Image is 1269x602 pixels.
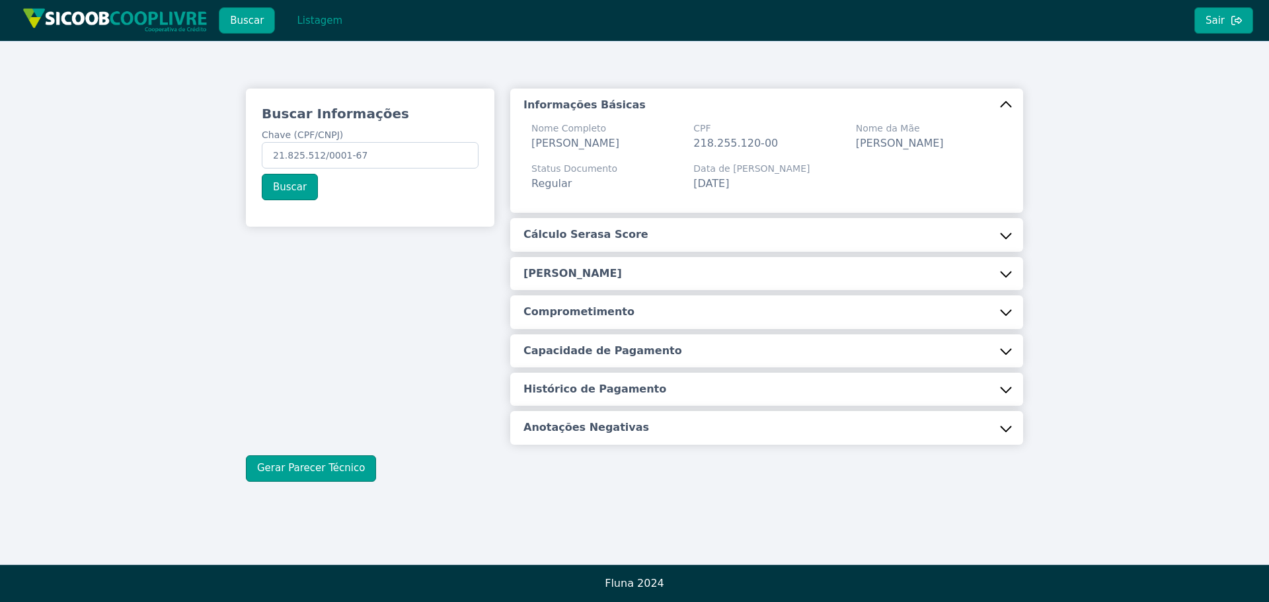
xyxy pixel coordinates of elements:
[523,305,634,319] h5: Comprometimento
[510,373,1023,406] button: Histórico de Pagamento
[1194,7,1253,34] button: Sair
[693,122,778,135] span: CPF
[531,137,619,149] span: [PERSON_NAME]
[856,137,944,149] span: [PERSON_NAME]
[693,177,729,190] span: [DATE]
[510,89,1023,122] button: Informações Básicas
[523,382,666,396] h5: Histórico de Pagamento
[286,7,354,34] button: Listagem
[510,411,1023,444] button: Anotações Negativas
[531,122,619,135] span: Nome Completo
[531,162,617,176] span: Status Documento
[523,344,682,358] h5: Capacidade de Pagamento
[523,266,622,281] h5: [PERSON_NAME]
[523,420,649,435] h5: Anotações Negativas
[262,130,343,140] span: Chave (CPF/CNPJ)
[262,104,479,123] h3: Buscar Informações
[510,334,1023,367] button: Capacidade de Pagamento
[693,137,778,149] span: 218.255.120-00
[246,455,376,482] button: Gerar Parecer Técnico
[262,174,318,200] button: Buscar
[531,177,572,190] span: Regular
[262,142,479,169] input: Chave (CPF/CNPJ)
[510,218,1023,251] button: Cálculo Serasa Score
[605,577,664,589] span: Fluna 2024
[856,122,944,135] span: Nome da Mãe
[510,257,1023,290] button: [PERSON_NAME]
[523,98,646,112] h5: Informações Básicas
[523,227,648,242] h5: Cálculo Serasa Score
[510,295,1023,328] button: Comprometimento
[22,8,208,32] img: img/sicoob_cooplivre.png
[219,7,275,34] button: Buscar
[693,162,810,176] span: Data de [PERSON_NAME]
